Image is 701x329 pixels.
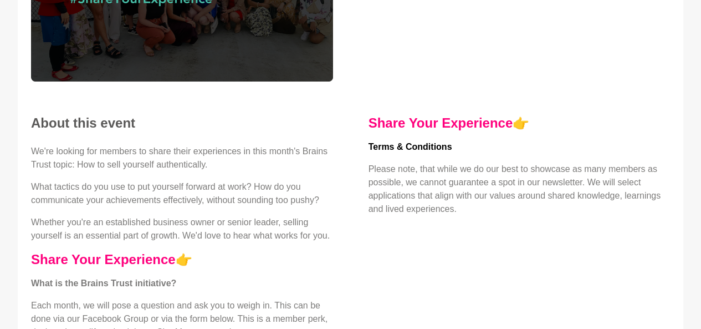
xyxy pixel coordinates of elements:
[31,180,333,207] p: What tactics do you use to put yourself forward at work? How do you communicate your achievements...
[369,115,671,131] h4: 👉
[369,142,452,151] strong: Terms & Conditions
[31,252,176,267] a: Share Your Experience
[31,145,333,171] p: We're looking for members to share their experiences in this month's Brains Trust topic: How to s...
[31,115,333,131] h2: About this event
[369,115,513,130] a: Share Your Experience
[31,216,333,242] p: Whether you're an established business owner or senior leader, selling yourself is an essential p...
[31,251,333,268] h4: 👉
[369,163,671,216] p: Please note, that while we do our best to showcase as many members as possible, we cannot guarant...
[31,279,176,288] strong: What is the Brains Trust initiative?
